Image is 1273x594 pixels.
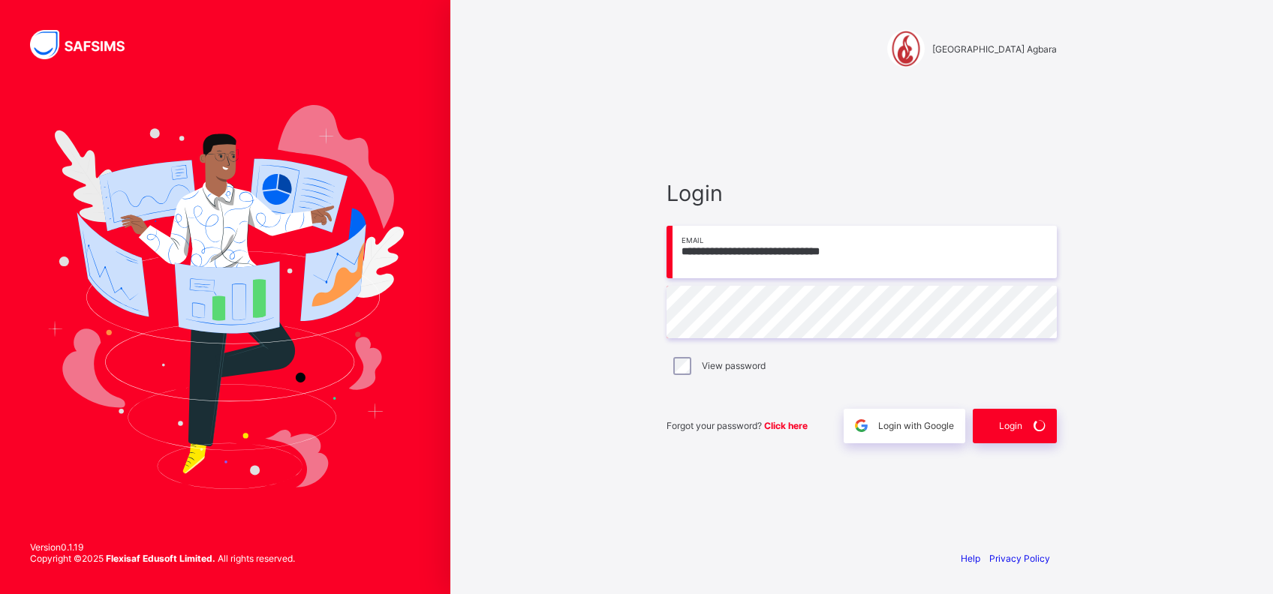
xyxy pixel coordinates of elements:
label: View password [702,360,766,371]
a: Help [961,553,980,564]
strong: Flexisaf Edusoft Limited. [106,553,215,564]
span: Login with Google [878,420,954,431]
span: Copyright © 2025 All rights reserved. [30,553,295,564]
img: SAFSIMS Logo [30,30,143,59]
span: Login [667,180,1057,206]
span: Forgot your password? [667,420,808,431]
img: Hero Image [47,105,404,489]
a: Click here [764,420,808,431]
span: Version 0.1.19 [30,541,295,553]
a: Privacy Policy [989,553,1050,564]
img: google.396cfc9801f0270233282035f929180a.svg [853,417,870,434]
span: [GEOGRAPHIC_DATA] Agbara [932,43,1057,55]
